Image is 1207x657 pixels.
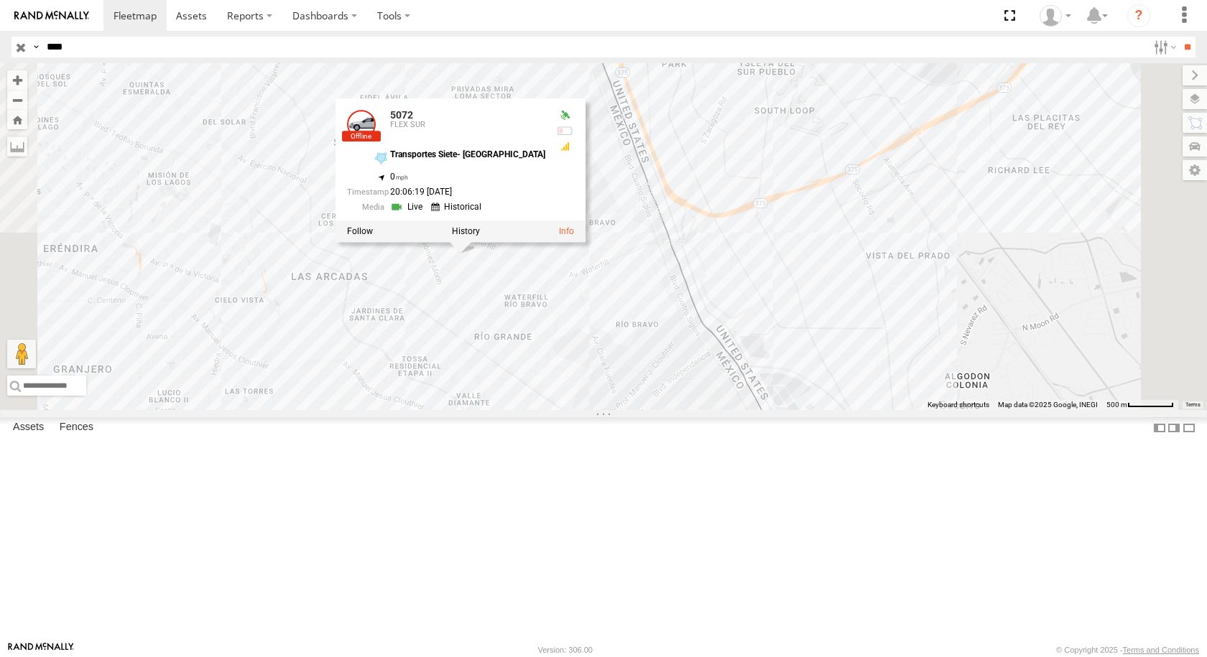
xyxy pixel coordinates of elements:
a: View Live Media Streams [390,200,427,214]
img: rand-logo.svg [14,11,89,21]
div: GSM Signal = 3 [557,141,574,152]
a: 5072 [390,109,413,121]
button: Drag Pegman onto the map to open Street View [7,340,36,368]
div: MANUEL HERNANDEZ [1035,5,1076,27]
label: Dock Summary Table to the Right [1167,417,1181,438]
a: View Asset Details [559,226,574,236]
span: Map data ©2025 Google, INEGI [998,401,1098,409]
a: View Historical Media Streams [431,200,486,214]
label: Search Filter Options [1148,37,1179,57]
span: 0 [390,172,408,182]
div: Transportes Siete- [GEOGRAPHIC_DATA] [390,150,545,159]
label: Search Query [30,37,42,57]
label: Map Settings [1183,160,1207,180]
label: View Asset History [452,226,480,236]
div: No voltage information received from this device. [557,125,574,136]
label: Measure [7,136,27,157]
label: Realtime tracking of Asset [347,226,373,236]
a: Terms and Conditions [1123,646,1199,654]
div: Date/time of location update [347,187,545,197]
label: Fences [52,418,101,438]
div: Version: 306.00 [538,646,593,654]
div: Valid GPS Fix [557,110,574,121]
button: Zoom Home [7,110,27,129]
label: Assets [6,418,51,438]
i: ? [1127,4,1150,27]
span: 500 m [1106,401,1127,409]
div: © Copyright 2025 - [1056,646,1199,654]
label: Dock Summary Table to the Left [1152,417,1167,438]
a: Terms (opens in new tab) [1185,402,1201,408]
button: Map Scale: 500 m per 61 pixels [1102,400,1178,410]
label: Hide Summary Table [1182,417,1196,438]
a: Visit our Website [8,643,74,657]
div: FLEX SUR [390,121,545,129]
button: Zoom out [7,90,27,110]
button: Zoom in [7,70,27,90]
button: Keyboard shortcuts [928,400,989,410]
a: View Asset Details [347,110,376,139]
